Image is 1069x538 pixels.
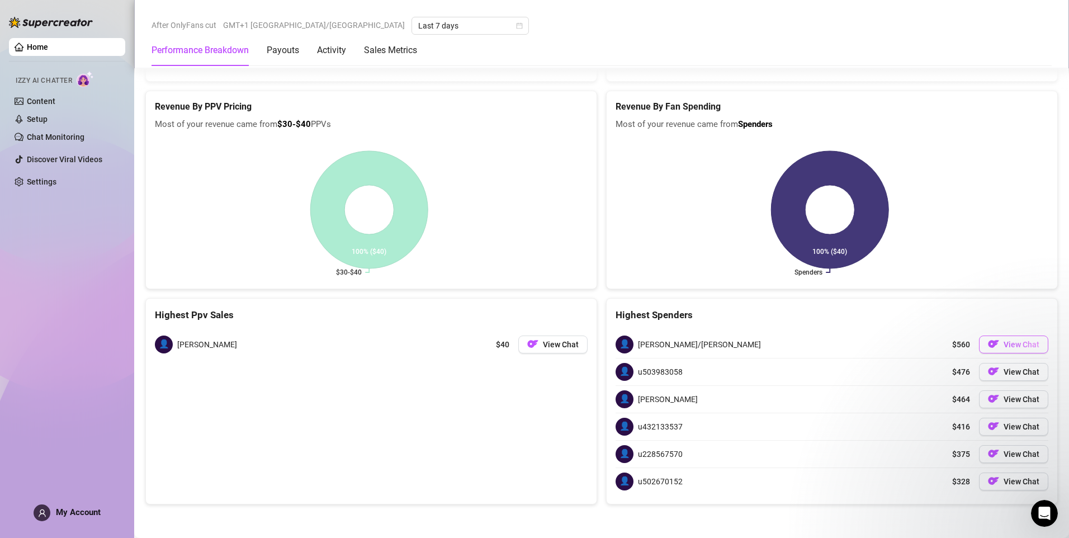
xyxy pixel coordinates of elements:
[317,44,346,57] div: Activity
[1004,340,1039,349] span: View Chat
[16,377,39,385] span: Home
[988,448,999,459] img: OF
[27,155,102,164] a: Discover Viral Videos
[155,308,588,323] div: Highest Ppv Sales
[638,448,683,460] span: u228567570
[638,475,683,488] span: u502670152
[988,366,999,377] img: OF
[979,363,1048,381] button: OFView Chat
[543,340,579,349] span: View Chat
[516,22,523,29] span: calendar
[65,92,96,103] div: • [DATE]
[77,71,94,87] img: AI Chatter
[27,97,55,106] a: Content
[616,473,633,490] span: 👤
[27,115,48,124] a: Setup
[27,43,48,51] a: Home
[638,338,761,351] span: [PERSON_NAME]/[PERSON_NAME]
[185,377,206,385] span: News
[988,475,999,487] img: OF
[155,100,588,114] h5: Revenue By PPV Pricing
[794,268,822,276] text: Spenders
[988,393,999,404] img: OF
[131,377,149,385] span: Help
[223,17,405,34] span: GMT+1 [GEOGRAPHIC_DATA]/[GEOGRAPHIC_DATA]
[168,349,224,394] button: News
[40,50,105,62] div: [PERSON_NAME]
[952,366,970,378] span: $476
[952,421,970,433] span: $416
[988,338,999,350] img: OF
[364,44,417,57] div: Sales Metrics
[979,336,1048,353] button: OFView Chat
[13,39,35,62] img: Profile image for Ella
[16,75,72,86] span: Izzy AI Chatter
[616,100,1048,114] h5: Revenue By Fan Spending
[267,44,299,57] div: Payouts
[1004,450,1039,459] span: View Chat
[152,17,216,34] span: After OnlyFans cut
[952,448,970,460] span: $375
[336,268,362,276] text: $30-$40
[616,445,633,463] span: 👤
[527,338,538,350] img: OF
[152,44,249,57] div: Performance Breakdown
[56,507,101,517] span: My Account
[979,390,1048,408] button: OFView Chat
[616,308,1048,323] div: Highest Spenders
[155,336,173,353] span: 👤
[979,418,1048,436] button: OFView Chat
[40,92,63,103] div: Tanya
[40,40,914,49] span: Hi ziv 🙌 [PERSON_NAME] here. You haven't started your 14-Day Free Trial yet. Do you have any ques...
[38,509,46,517] span: user
[27,177,56,186] a: Settings
[616,336,633,353] span: 👤
[952,338,970,351] span: $560
[107,50,138,62] div: • [DATE]
[51,315,172,337] button: Send us a message
[13,81,35,103] div: Profile image for Tanya
[27,133,84,141] a: Chat Monitoring
[616,390,633,408] span: 👤
[616,118,1048,131] span: Most of your revenue came from
[1031,500,1058,527] iframe: Intercom live chat
[638,393,698,405] span: [PERSON_NAME]
[177,338,237,351] span: [PERSON_NAME]
[979,473,1048,490] button: OFView Chat
[418,17,522,34] span: Last 7 days
[1004,367,1039,376] span: View Chat
[616,418,633,436] span: 👤
[638,366,683,378] span: u503983058
[738,119,773,129] b: Spenders
[496,338,509,351] span: $40
[155,118,588,131] span: Most of your revenue came from PPVs
[112,349,168,394] button: Help
[988,421,999,432] img: OF
[952,393,970,405] span: $464
[62,377,105,385] span: Messages
[638,421,683,433] span: u432133537
[56,349,112,394] button: Messages
[196,4,216,25] div: Close
[277,119,311,129] b: $30-$40
[9,17,93,28] img: logo-BBDzfeDw.svg
[952,475,970,488] span: $328
[979,445,1048,463] button: OFView Chat
[616,363,633,381] span: 👤
[1004,422,1039,431] span: View Chat
[1004,395,1039,404] span: View Chat
[518,336,588,353] button: OFView Chat
[1004,477,1039,486] span: View Chat
[83,5,143,24] h1: Messages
